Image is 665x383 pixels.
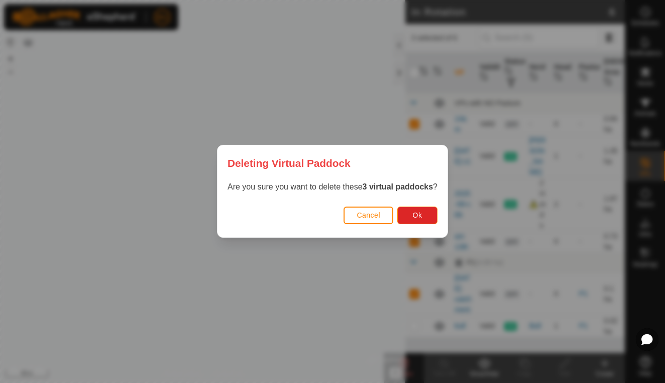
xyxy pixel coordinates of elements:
[357,212,380,220] span: Cancel
[228,155,351,171] span: Deleting Virtual Paddock
[344,207,393,224] button: Cancel
[228,183,437,191] span: Are you sure you want to delete these ?
[363,183,433,191] strong: 3 virtual paddocks
[397,207,437,224] button: Ok
[413,212,422,220] span: Ok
